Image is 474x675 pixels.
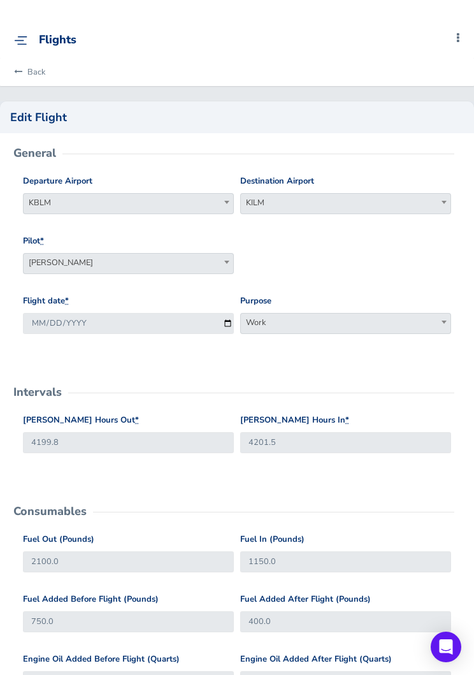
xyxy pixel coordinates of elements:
[345,414,349,426] abbr: required
[23,593,159,606] label: Fuel Added Before Flight (Pounds)
[431,632,461,662] div: Open Intercom Messenger
[240,414,349,427] label: [PERSON_NAME] Hours In
[240,294,271,308] label: Purpose
[23,235,44,248] label: Pilot
[240,175,314,188] label: Destination Airport
[240,313,451,334] span: Work
[240,593,371,606] label: Fuel Added After Flight (Pounds)
[23,175,92,188] label: Departure Airport
[23,193,234,214] span: KBLM
[23,253,234,274] span: Luke Frank
[14,36,27,45] img: menu_img
[241,194,450,212] span: KILM
[10,112,464,123] h2: Edit Flight
[40,235,44,247] abbr: required
[24,194,233,212] span: KBLM
[65,295,69,307] abbr: required
[240,653,392,666] label: Engine Oil Added After Flight (Quarts)
[135,414,139,426] abbr: required
[241,314,450,331] span: Work
[13,147,56,159] h2: General
[24,254,233,272] span: Luke Frank
[23,653,180,666] label: Engine Oil Added Before Flight (Quarts)
[39,33,76,47] div: Flights
[13,386,62,398] h2: Intervals
[240,533,305,546] label: Fuel In (Pounds)
[23,414,139,427] label: [PERSON_NAME] Hours Out
[10,58,45,86] a: Back
[13,505,87,517] h2: Consumables
[240,193,451,214] span: KILM
[23,294,69,308] label: Flight date
[23,533,94,546] label: Fuel Out (Pounds)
